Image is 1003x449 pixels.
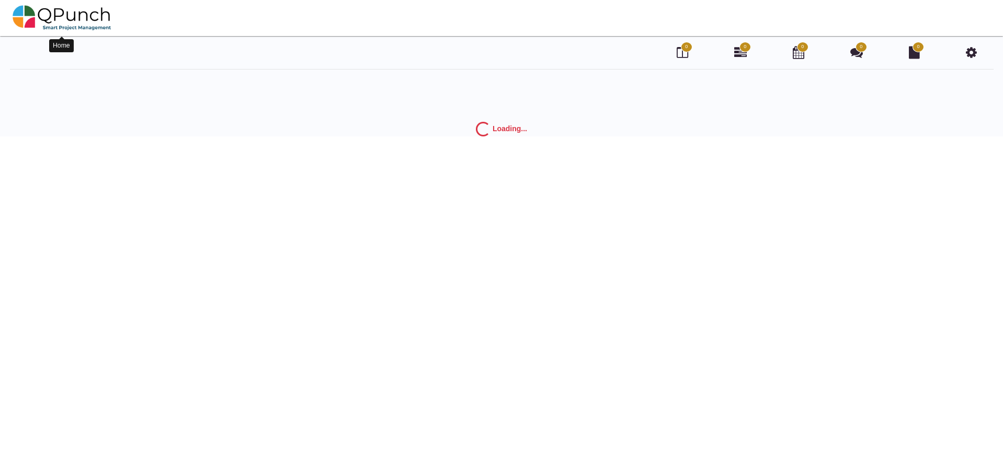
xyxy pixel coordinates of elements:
[850,46,863,59] i: Punch Discussion
[734,50,747,59] a: 0
[909,46,920,59] i: Document Library
[860,43,862,51] span: 0
[801,43,804,51] span: 0
[13,2,111,33] img: qpunch-sp.fa6292f.png
[493,124,527,133] strong: Loading...
[917,43,919,51] span: 0
[49,39,74,52] div: Home
[685,43,688,51] span: 0
[793,46,804,59] i: Calendar
[744,43,746,51] span: 0
[677,46,688,59] i: Board
[734,46,747,59] i: Gantt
